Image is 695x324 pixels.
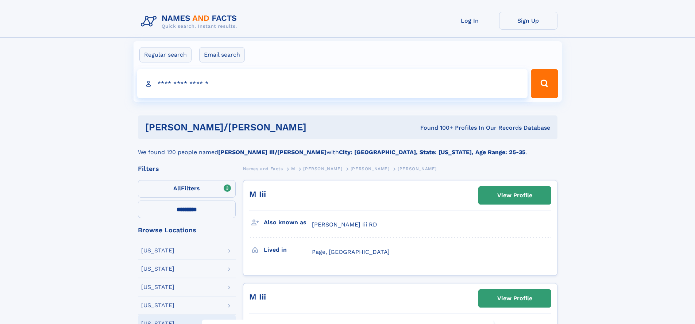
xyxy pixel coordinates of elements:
[243,164,283,173] a: Names and Facts
[141,284,174,290] div: [US_STATE]
[312,221,377,228] span: [PERSON_NAME] Iii RD
[138,139,557,157] div: We found 120 people named with .
[497,187,532,204] div: View Profile
[479,187,551,204] a: View Profile
[173,185,181,192] span: All
[351,166,390,171] span: [PERSON_NAME]
[141,266,174,272] div: [US_STATE]
[441,12,499,30] a: Log In
[291,164,295,173] a: M
[363,124,550,132] div: Found 100+ Profiles In Our Records Database
[398,166,437,171] span: [PERSON_NAME]
[497,290,532,307] div: View Profile
[249,292,266,301] a: M Iii
[303,164,342,173] a: [PERSON_NAME]
[141,248,174,254] div: [US_STATE]
[291,166,295,171] span: M
[145,123,363,132] h1: [PERSON_NAME]/[PERSON_NAME]
[339,149,525,156] b: City: [GEOGRAPHIC_DATA], State: [US_STATE], Age Range: 25-35
[351,164,390,173] a: [PERSON_NAME]
[137,69,528,98] input: search input
[138,12,243,31] img: Logo Names and Facts
[249,190,266,199] a: M Iii
[264,244,312,256] h3: Lived in
[303,166,342,171] span: [PERSON_NAME]
[138,227,236,233] div: Browse Locations
[312,248,390,255] span: Page, [GEOGRAPHIC_DATA]
[531,69,558,98] button: Search Button
[199,47,245,62] label: Email search
[218,149,327,156] b: [PERSON_NAME] Iii/[PERSON_NAME]
[479,290,551,307] a: View Profile
[138,180,236,198] label: Filters
[139,47,192,62] label: Regular search
[264,216,312,229] h3: Also known as
[141,302,174,308] div: [US_STATE]
[499,12,557,30] a: Sign Up
[138,165,236,172] div: Filters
